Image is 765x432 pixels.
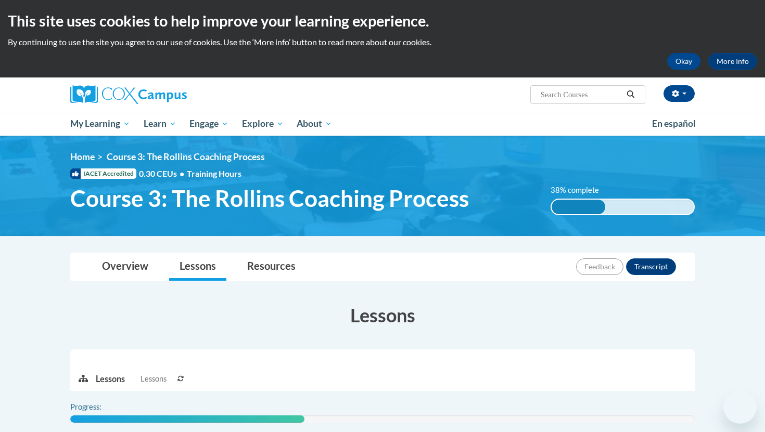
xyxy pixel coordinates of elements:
[137,112,183,136] a: Learn
[290,112,339,136] a: About
[626,258,676,275] button: Transcript
[70,117,130,130] span: My Learning
[183,112,235,136] a: Engage
[297,117,332,130] span: About
[70,168,136,179] span: IACET Accredited
[667,53,700,70] button: Okay
[664,85,695,102] button: Account Settings
[169,253,226,281] a: Lessons
[70,151,95,162] a: Home
[139,168,187,179] span: 0.30 CEUs
[540,88,623,101] input: Search Courses
[70,185,469,212] span: Course 3: The Rollins Coaching Process
[623,88,639,101] button: Search
[187,168,241,178] span: Training Hours
[576,258,623,275] button: Feedback
[235,112,290,136] a: Explore
[96,373,125,385] p: Lessons
[107,151,265,162] span: Course 3: The Rollins Coaching Process
[708,53,757,70] a: More Info
[70,401,130,413] label: Progress:
[8,36,757,48] p: By continuing to use the site you agree to our use of cookies. Use the ‘More info’ button to read...
[552,200,606,214] div: 38% complete
[70,85,187,104] img: Cox Campus
[645,113,703,135] a: En español
[189,117,228,130] span: Engage
[242,117,284,130] span: Explore
[237,253,306,281] a: Resources
[141,373,167,385] span: Lessons
[652,118,696,129] span: En español
[180,168,184,178] span: •
[63,112,137,136] a: My Learning
[723,390,757,424] iframe: Button to launch messaging window
[8,10,757,31] h2: This site uses cookies to help improve your learning experience.
[92,253,159,281] a: Overview
[55,112,710,136] div: Main menu
[70,302,695,328] h3: Lessons
[551,185,610,196] label: 38% complete
[70,85,268,104] a: Cox Campus
[144,117,176,130] span: Learn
